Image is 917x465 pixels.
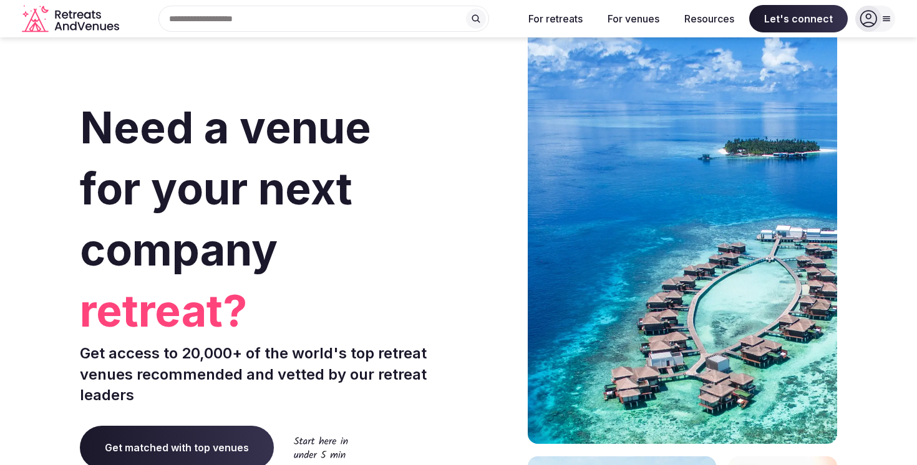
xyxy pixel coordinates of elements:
[22,5,122,33] svg: Retreats and Venues company logo
[80,101,371,276] span: Need a venue for your next company
[518,5,593,32] button: For retreats
[674,5,744,32] button: Resources
[294,436,348,458] img: Start here in under 5 min
[598,5,669,32] button: For venues
[22,5,122,33] a: Visit the homepage
[80,280,454,342] span: retreat?
[80,343,454,406] p: Get access to 20,000+ of the world's top retreat venues recommended and vetted by our retreat lea...
[749,5,848,32] span: Let's connect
